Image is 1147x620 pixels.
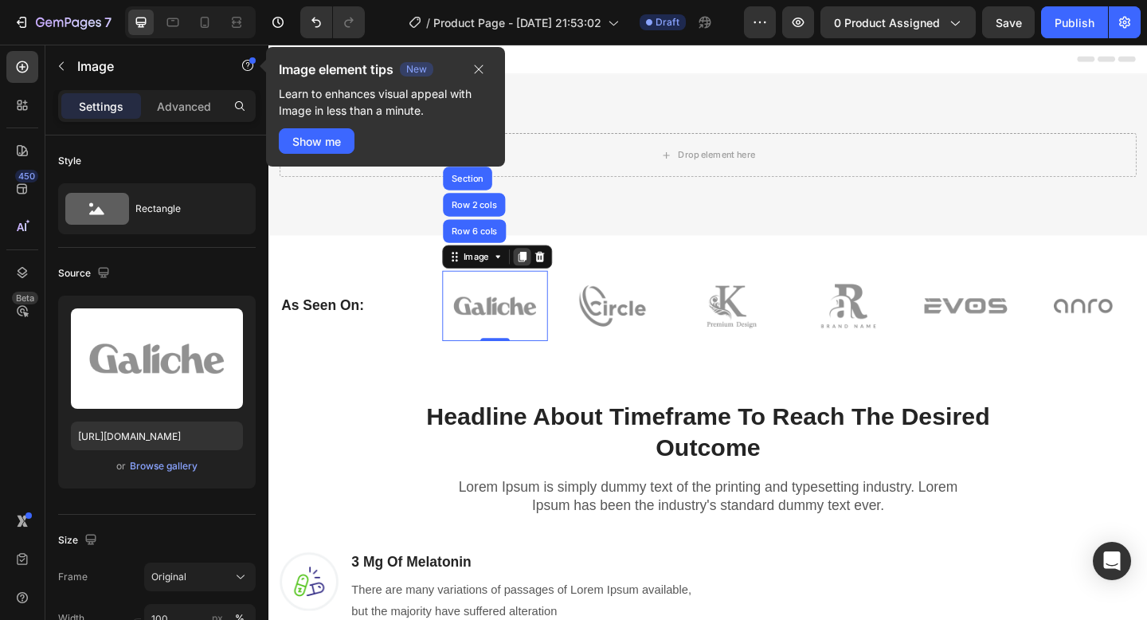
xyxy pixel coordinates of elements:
div: Rectangle [135,190,233,227]
button: Browse gallery [129,458,198,474]
span: Original [151,570,186,584]
button: Save [982,6,1035,38]
button: 7 [6,6,119,38]
button: 0 product assigned [820,6,976,38]
p: As Seen On: [14,275,162,295]
div: Beta [12,292,38,304]
div: Size [58,530,100,551]
span: Product Page - [DATE] 21:53:02 [433,14,601,31]
div: Undo/Redo [300,6,365,38]
div: Section [196,141,237,151]
input: https://example.com/image.jpg [71,422,243,450]
div: Style [58,154,81,168]
p: Settings [79,98,123,115]
iframe: Design area [268,45,1147,620]
span: 0 product assigned [834,14,940,31]
div: Row 6 cols [196,198,252,208]
p: 7 [104,13,112,32]
span: Draft [656,15,679,29]
p: 3 Mg Of Melatonin [90,554,464,574]
button: Publish [1041,6,1108,38]
div: Image [209,224,243,238]
p: Advanced [157,98,211,115]
label: Frame [58,570,88,584]
span: Save [996,16,1022,29]
p: Lorem Ipsum is simply dummy text of the printing and typesetting industry. Lorem Ipsum has been t... [201,473,755,512]
div: Open Intercom Messenger [1093,542,1131,580]
button: Original [144,563,256,591]
p: Image [77,57,213,76]
div: Browse gallery [130,459,198,473]
img: preview-image [71,308,243,409]
span: or [116,457,126,476]
div: Row 2 cols [196,170,251,179]
div: Drop element here [445,114,530,127]
div: Source [58,263,113,284]
p: Headline About Timeframe To Reach The Desired Outcome [161,388,795,457]
div: Publish [1055,14,1094,31]
div: 450 [15,170,38,182]
span: / [426,14,430,31]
